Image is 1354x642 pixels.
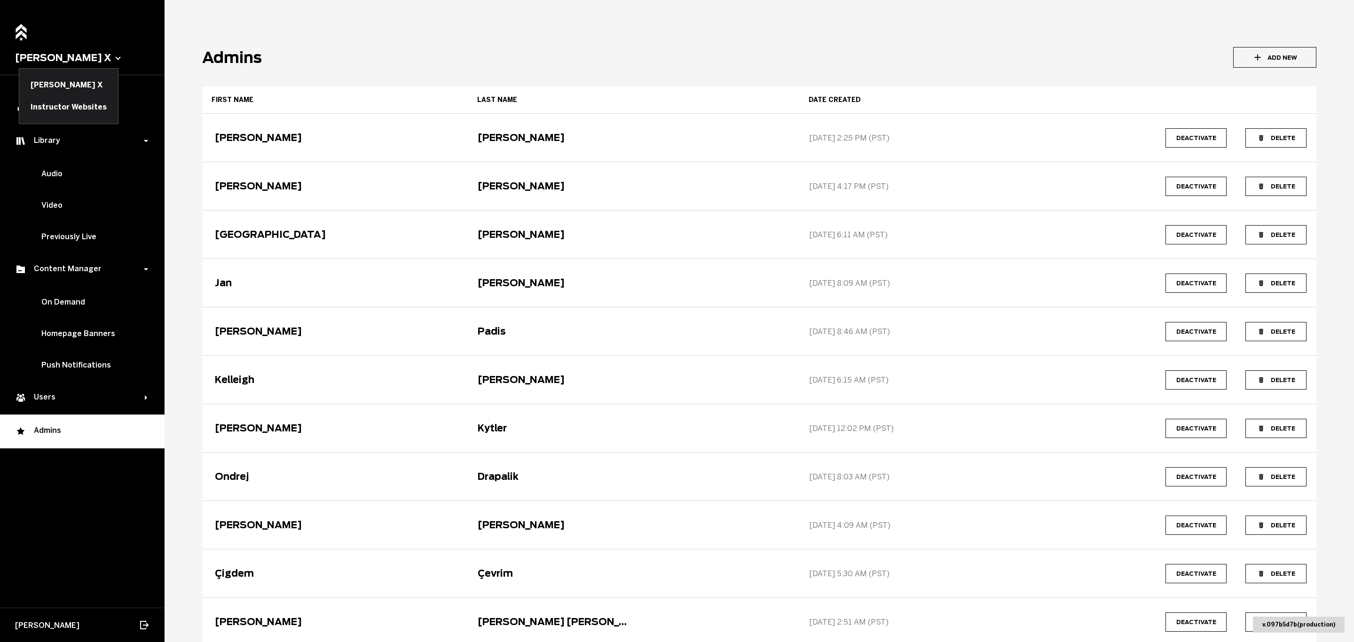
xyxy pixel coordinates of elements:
div: Ondrej [215,471,249,482]
h1: Admins [202,48,262,67]
div: [PERSON_NAME] [215,326,302,337]
div: [PERSON_NAME] [PERSON_NAME] [478,616,628,627]
button: [PERSON_NAME] [212,519,305,531]
div: [GEOGRAPHIC_DATA] [215,229,326,240]
div: [DATE] 8:46 AM (PST) [809,327,890,336]
button: [PERSON_NAME] [212,616,305,628]
div: [DATE] 6:11 AM (PST) [809,230,888,239]
div: [PERSON_NAME] [215,180,302,192]
button: [PERSON_NAME] [212,325,305,337]
button: [GEOGRAPHIC_DATA] [212,228,329,241]
div: Padis [478,326,506,337]
div: v. 097b5d7b ( production ) [1253,617,1345,633]
th: Date created [799,86,1003,114]
button: Instructor Websites [19,96,118,118]
div: [PERSON_NAME] [478,519,565,531]
div: [DATE] 12:02 PM (PST) [809,424,894,433]
div: Çevrim [478,568,513,579]
div: [DATE] 2:51 AM (PST) [809,618,889,626]
div: [DATE] 4:09 AM (PST) [809,521,890,530]
div: [DATE] 6:15 AM (PST) [809,376,889,384]
div: [PERSON_NAME] [478,229,565,240]
div: [DATE] 4:17 PM (PST) [809,182,889,191]
th: First name [202,86,468,114]
div: [DATE] 5:30 AM (PST) [809,569,890,578]
div: [PERSON_NAME] [478,180,565,192]
div: [PERSON_NAME] [215,519,302,531]
button: Jan [212,277,235,289]
div: [PERSON_NAME] [215,132,302,143]
div: Kytler [478,423,507,434]
div: Kelleigh [215,374,254,385]
button: [PERSON_NAME] [212,132,305,144]
div: Jan [215,277,232,289]
div: [PERSON_NAME] [478,277,565,289]
button: Çigdem [212,567,257,579]
button: Kelleigh [212,374,257,386]
button: [PERSON_NAME] X [19,74,118,96]
button: Add New [1233,47,1316,68]
button: [PERSON_NAME] [212,180,305,192]
button: Ondrej [212,470,252,483]
div: [PERSON_NAME] [215,423,302,434]
th: Last name [468,86,799,114]
div: [DATE] 8:03 AM (PST) [809,472,890,481]
button: [PERSON_NAME] [212,422,305,434]
div: [PERSON_NAME] [478,132,565,143]
div: Çigdem [215,568,254,579]
div: [DATE] 2:25 PM (PST) [809,133,890,142]
div: Drapalik [478,471,519,482]
div: [PERSON_NAME] [215,616,302,627]
div: [DATE] 8:09 AM (PST) [809,279,890,288]
div: [PERSON_NAME] [478,374,565,385]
